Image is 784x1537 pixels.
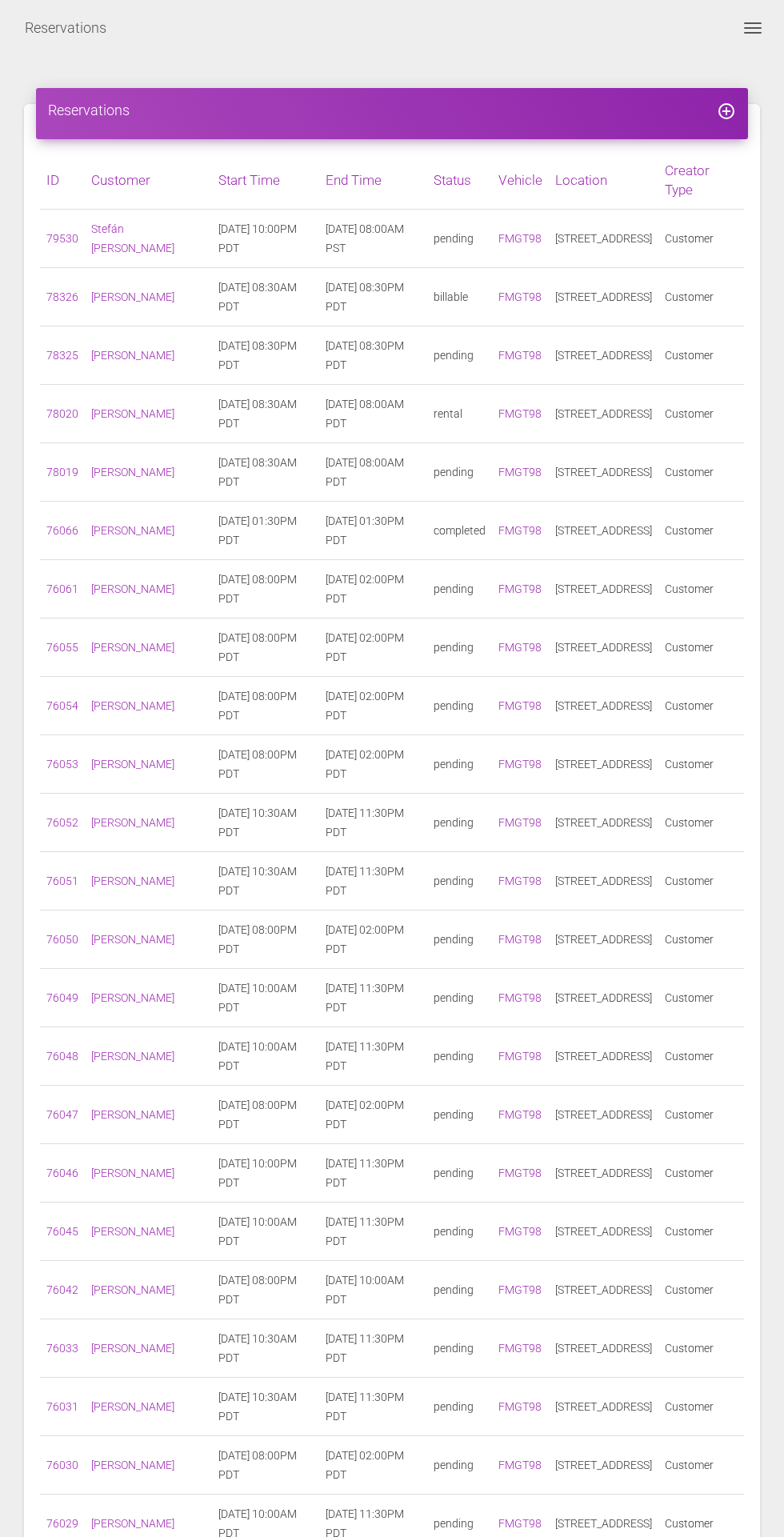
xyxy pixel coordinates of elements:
a: 76047 [46,1108,78,1121]
td: [DATE] 08:00PM PDT [212,911,320,969]
td: Customer [658,1144,744,1203]
td: Customer [658,268,744,326]
td: [DATE] 01:30PM PDT [212,502,320,560]
a: 76048 [46,1050,78,1063]
a: 76049 [46,991,78,1004]
td: [STREET_ADDRESS] [549,1027,658,1086]
td: [DATE] 10:30AM PDT [212,1319,320,1378]
a: [PERSON_NAME] [91,407,174,420]
a: 76045 [46,1225,78,1238]
td: [STREET_ADDRESS] [549,560,658,618]
td: Customer [658,1319,744,1378]
td: pending [427,1027,492,1086]
td: completed [427,502,492,560]
a: FMGT98 [498,641,542,654]
td: [STREET_ADDRESS] [549,1319,658,1378]
td: [DATE] 02:00PM PDT [319,735,427,794]
a: [PERSON_NAME] [91,524,174,537]
td: Customer [658,911,744,969]
a: FMGT98 [498,816,542,829]
td: [STREET_ADDRESS] [549,911,658,969]
td: [DATE] 11:30PM PDT [319,852,427,911]
a: [PERSON_NAME] [91,1050,174,1063]
td: pending [427,969,492,1027]
td: pending [427,1436,492,1495]
td: [STREET_ADDRESS] [549,1436,658,1495]
i: add_circle_outline [717,102,736,121]
td: [DATE] 10:00PM PDT [212,1144,320,1203]
td: Customer [658,210,744,268]
td: [DATE] 08:00AM PST [319,210,427,268]
td: Customer [658,969,744,1027]
a: FMGT98 [498,699,542,712]
td: [STREET_ADDRESS] [549,735,658,794]
td: [DATE] 08:00PM PDT [212,1261,320,1319]
a: [PERSON_NAME] [91,699,174,712]
a: Reservations [25,8,106,48]
a: FMGT98 [498,582,542,595]
td: [STREET_ADDRESS] [549,852,658,911]
a: [PERSON_NAME] [91,1283,174,1296]
a: FMGT98 [498,1108,542,1121]
td: [STREET_ADDRESS] [549,385,658,443]
a: 76061 [46,582,78,595]
a: FMGT98 [498,991,542,1004]
td: [DATE] 08:00PM PDT [212,677,320,735]
a: 76051 [46,875,78,887]
td: Customer [658,1027,744,1086]
td: [STREET_ADDRESS] [549,210,658,268]
a: 76046 [46,1167,78,1179]
a: FMGT98 [498,1517,542,1530]
td: [DATE] 02:00PM PDT [319,1436,427,1495]
a: [PERSON_NAME] [91,466,174,478]
td: [DATE] 08:00PM PDT [212,735,320,794]
td: [DATE] 02:00PM PDT [319,618,427,677]
a: [PERSON_NAME] [91,1342,174,1355]
td: [DATE] 10:00AM PDT [212,1203,320,1261]
td: [DATE] 11:30PM PDT [319,1319,427,1378]
th: Location [549,151,658,210]
a: FMGT98 [498,232,542,245]
td: [DATE] 08:00PM PDT [212,1436,320,1495]
td: [DATE] 10:30AM PDT [212,852,320,911]
a: [PERSON_NAME] [91,1517,174,1530]
a: 76029 [46,1517,78,1530]
a: [PERSON_NAME] [91,1225,174,1238]
a: FMGT98 [498,1342,542,1355]
a: FMGT98 [498,1459,542,1471]
a: 76053 [46,758,78,771]
a: 78325 [46,349,78,362]
td: [DATE] 11:30PM PDT [319,1203,427,1261]
td: [DATE] 10:00AM PDT [212,1027,320,1086]
a: 78326 [46,290,78,303]
td: [STREET_ADDRESS] [549,443,658,502]
a: 76042 [46,1283,78,1296]
a: [PERSON_NAME] [91,1108,174,1121]
td: Customer [658,1203,744,1261]
td: [STREET_ADDRESS] [549,794,658,852]
td: rental [427,385,492,443]
td: [DATE] 08:00PM PDT [212,560,320,618]
td: [STREET_ADDRESS] [549,1261,658,1319]
a: 76055 [46,641,78,654]
td: pending [427,326,492,385]
a: FMGT98 [498,290,542,303]
td: pending [427,1203,492,1261]
button: Toggle navigation [734,18,772,38]
a: [PERSON_NAME] [91,875,174,887]
td: [DATE] 08:30PM PDT [212,326,320,385]
td: pending [427,735,492,794]
td: [DATE] 08:30PM PDT [319,268,427,326]
th: Creator Type [658,151,744,210]
a: [PERSON_NAME] [91,582,174,595]
td: [DATE] 10:00AM PDT [212,969,320,1027]
td: [STREET_ADDRESS] [549,1144,658,1203]
a: [PERSON_NAME] [91,991,174,1004]
td: pending [427,1086,492,1144]
a: FMGT98 [498,1050,542,1063]
a: 76054 [46,699,78,712]
a: [PERSON_NAME] [91,349,174,362]
a: FMGT98 [498,407,542,420]
td: pending [427,1144,492,1203]
td: [DATE] 08:30AM PDT [212,268,320,326]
